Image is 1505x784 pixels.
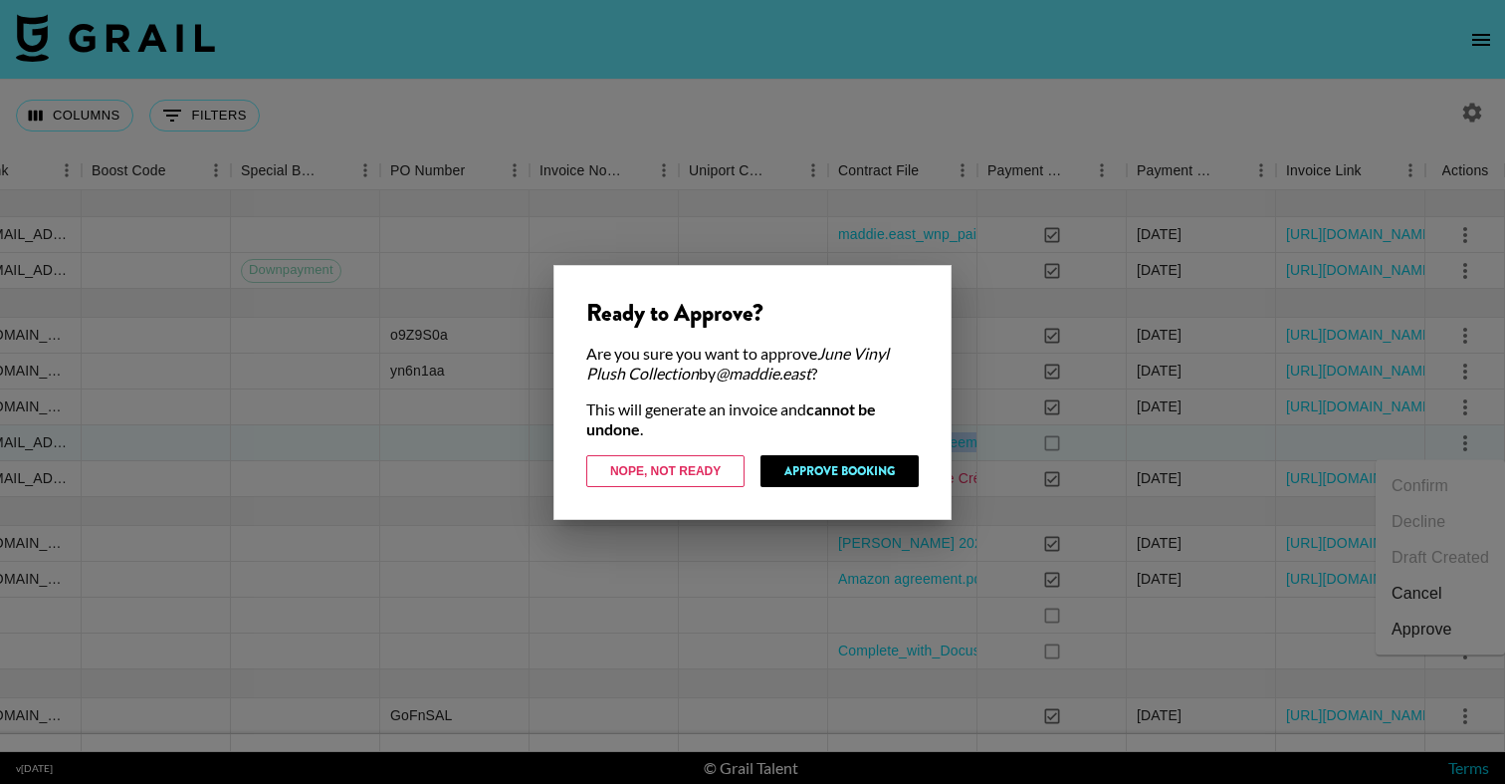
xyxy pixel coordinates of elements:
[586,298,919,328] div: Ready to Approve?
[586,399,876,438] strong: cannot be undone
[716,364,811,383] em: @ maddie.east
[586,344,919,384] div: Are you sure you want to approve by ?
[586,399,919,439] div: This will generate an invoice and .
[760,455,919,487] button: Approve Booking
[586,455,745,487] button: Nope, Not Ready
[586,344,889,383] em: June Vinyl Plush Collection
